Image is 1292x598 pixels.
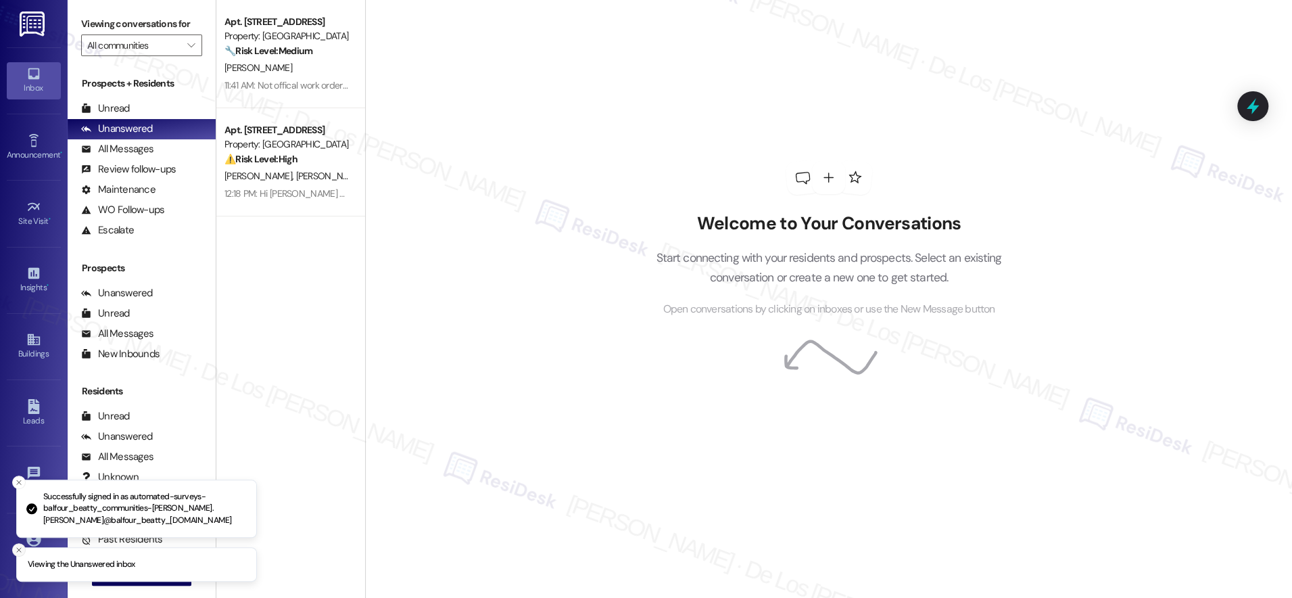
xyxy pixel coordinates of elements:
[7,461,61,498] a: Templates •
[81,122,153,136] div: Unanswered
[295,170,363,182] span: [PERSON_NAME]
[68,384,216,398] div: Residents
[60,148,62,158] span: •
[7,395,61,432] a: Leads
[224,170,296,182] span: [PERSON_NAME]
[47,281,49,290] span: •
[81,306,130,321] div: Unread
[81,162,176,177] div: Review follow-ups
[87,34,181,56] input: All communities
[81,450,153,464] div: All Messages
[7,328,61,365] a: Buildings
[224,62,292,74] span: [PERSON_NAME]
[49,214,51,224] span: •
[224,153,297,165] strong: ⚠️ Risk Level: High
[187,40,195,51] i: 
[81,203,164,217] div: WO Follow-ups
[81,14,202,34] label: Viewing conversations for
[12,543,26,557] button: Close toast
[636,248,1022,287] p: Start connecting with your residents and prospects. Select an existing conversation or create a n...
[224,45,312,57] strong: 🔧 Risk Level: Medium
[81,286,153,300] div: Unanswered
[12,476,26,489] button: Close toast
[81,430,153,444] div: Unanswered
[7,528,61,564] a: Account
[224,79,606,91] div: 11:41 AM: Not offical work order . I don't know how to do that. I've only been at apartment for 1...
[81,142,153,156] div: All Messages
[663,301,995,318] span: Open conversations by clicking on inboxes or use the New Message button
[636,213,1022,235] h2: Welcome to Your Conversations
[7,62,61,99] a: Inbox
[81,347,160,361] div: New Inbounds
[224,123,350,137] div: Apt. [STREET_ADDRESS]
[7,262,61,298] a: Insights •
[68,76,216,91] div: Prospects + Residents
[68,261,216,275] div: Prospects
[224,15,350,29] div: Apt. [STREET_ADDRESS]
[224,187,1162,200] div: 12:18 PM: Hi [PERSON_NAME] and [PERSON_NAME]! We're so glad you chose River Pointe! We would love...
[81,183,155,197] div: Maintenance
[81,223,134,237] div: Escalate
[224,137,350,152] div: Property: [GEOGRAPHIC_DATA]
[7,195,61,232] a: Site Visit •
[43,491,245,527] p: Successfully signed in as automated-surveys-balfour_beatty_communities-[PERSON_NAME].[PERSON_NAME...
[81,327,153,341] div: All Messages
[81,101,130,116] div: Unread
[224,29,350,43] div: Property: [GEOGRAPHIC_DATA]
[81,409,130,423] div: Unread
[20,11,47,37] img: ResiDesk Logo
[28,559,135,571] p: Viewing the Unanswered inbox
